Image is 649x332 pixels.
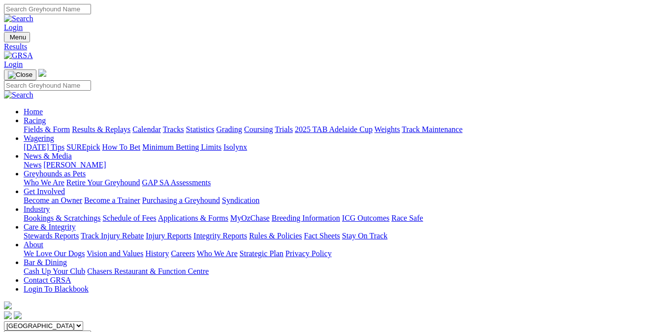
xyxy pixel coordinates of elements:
[84,196,140,204] a: Become a Trainer
[24,161,645,169] div: News & Media
[66,143,100,151] a: SUREpick
[275,125,293,133] a: Trials
[4,23,23,32] a: Login
[24,125,645,134] div: Racing
[24,285,89,293] a: Login To Blackbook
[142,178,211,187] a: GAP SA Assessments
[10,33,26,41] span: Menu
[4,311,12,319] img: facebook.svg
[24,196,645,205] div: Get Involved
[24,134,54,142] a: Wagering
[24,205,50,213] a: Industry
[272,214,340,222] a: Breeding Information
[402,125,463,133] a: Track Maintenance
[24,267,85,275] a: Cash Up Your Club
[87,249,143,258] a: Vision and Values
[4,69,36,80] button: Toggle navigation
[158,214,228,222] a: Applications & Forms
[4,42,645,51] a: Results
[24,258,67,266] a: Bar & Dining
[230,214,270,222] a: MyOzChase
[24,143,64,151] a: [DATE] Tips
[163,125,184,133] a: Tracks
[24,276,71,284] a: Contact GRSA
[24,232,79,240] a: Stewards Reports
[342,214,389,222] a: ICG Outcomes
[4,60,23,68] a: Login
[24,187,65,196] a: Get Involved
[66,178,140,187] a: Retire Your Greyhound
[4,14,33,23] img: Search
[295,125,372,133] a: 2025 TAB Adelaide Cup
[38,69,46,77] img: logo-grsa-white.png
[87,267,209,275] a: Chasers Restaurant & Function Centre
[24,240,43,249] a: About
[186,125,215,133] a: Statistics
[304,232,340,240] a: Fact Sheets
[4,51,33,60] img: GRSA
[24,169,86,178] a: Greyhounds as Pets
[222,196,259,204] a: Syndication
[146,232,191,240] a: Injury Reports
[24,249,85,258] a: We Love Our Dogs
[244,125,273,133] a: Coursing
[8,71,32,79] img: Close
[24,214,645,223] div: Industry
[24,107,43,116] a: Home
[24,214,100,222] a: Bookings & Scratchings
[24,249,645,258] div: About
[171,249,195,258] a: Careers
[342,232,387,240] a: Stay On Track
[24,116,46,125] a: Racing
[102,143,141,151] a: How To Bet
[142,196,220,204] a: Purchasing a Greyhound
[4,80,91,91] input: Search
[145,249,169,258] a: History
[223,143,247,151] a: Isolynx
[102,214,156,222] a: Schedule of Fees
[24,152,72,160] a: News & Media
[81,232,144,240] a: Track Injury Rebate
[285,249,332,258] a: Privacy Policy
[197,249,238,258] a: Who We Are
[391,214,423,222] a: Race Safe
[24,223,76,231] a: Care & Integrity
[24,143,645,152] div: Wagering
[4,4,91,14] input: Search
[132,125,161,133] a: Calendar
[43,161,106,169] a: [PERSON_NAME]
[24,178,64,187] a: Who We Are
[4,91,33,100] img: Search
[4,32,30,42] button: Toggle navigation
[24,178,645,187] div: Greyhounds as Pets
[216,125,242,133] a: Grading
[193,232,247,240] a: Integrity Reports
[24,125,70,133] a: Fields & Form
[14,311,22,319] img: twitter.svg
[374,125,400,133] a: Weights
[249,232,302,240] a: Rules & Policies
[24,232,645,240] div: Care & Integrity
[142,143,221,151] a: Minimum Betting Limits
[4,301,12,309] img: logo-grsa-white.png
[72,125,130,133] a: Results & Replays
[24,161,41,169] a: News
[24,267,645,276] div: Bar & Dining
[24,196,82,204] a: Become an Owner
[240,249,283,258] a: Strategic Plan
